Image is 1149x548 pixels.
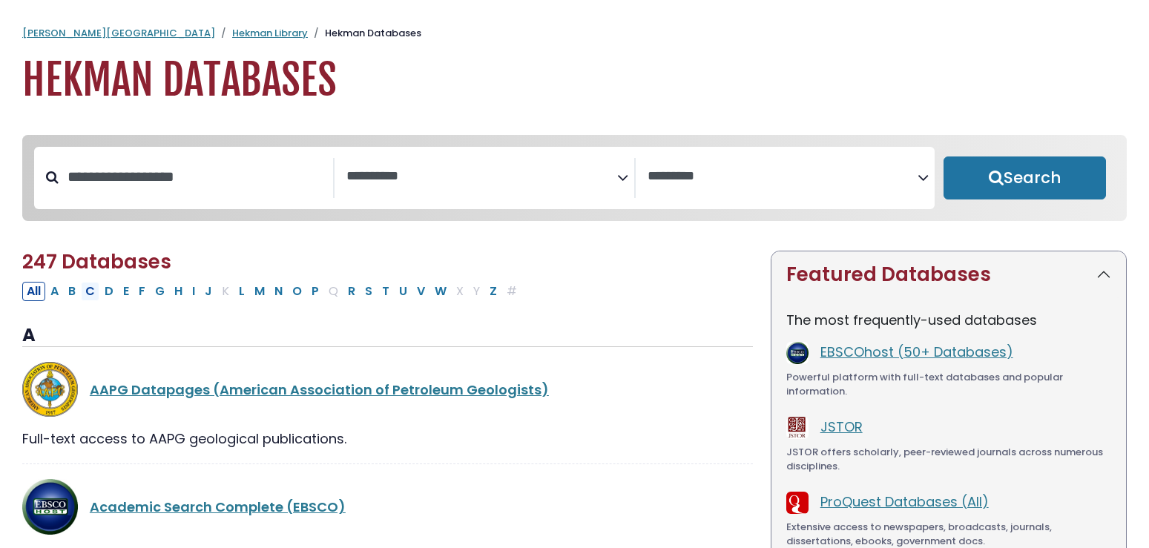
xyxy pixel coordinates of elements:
[22,26,1127,41] nav: breadcrumb
[820,492,989,511] a: ProQuest Databases (All)
[648,169,918,185] textarea: Search
[307,282,323,301] button: Filter Results P
[360,282,377,301] button: Filter Results S
[22,281,523,300] div: Alpha-list to filter by first letter of database name
[100,282,118,301] button: Filter Results D
[234,282,249,301] button: Filter Results L
[395,282,412,301] button: Filter Results U
[378,282,394,301] button: Filter Results T
[308,26,421,41] li: Hekman Databases
[346,169,616,185] textarea: Search
[820,417,863,436] a: JSTOR
[90,380,549,399] a: AAPG Datapages (American Association of Petroleum Geologists)
[134,282,150,301] button: Filter Results F
[771,251,1126,298] button: Featured Databases
[90,498,346,516] a: Academic Search Complete (EBSCO)
[59,165,333,189] input: Search database by title or keyword
[22,248,171,275] span: 247 Databases
[119,282,134,301] button: Filter Results E
[200,282,217,301] button: Filter Results J
[232,26,308,40] a: Hekman Library
[22,56,1127,105] h1: Hekman Databases
[786,310,1111,330] p: The most frequently-used databases
[270,282,287,301] button: Filter Results N
[170,282,187,301] button: Filter Results H
[485,282,501,301] button: Filter Results Z
[81,282,99,301] button: Filter Results C
[22,135,1127,221] nav: Search filters
[412,282,429,301] button: Filter Results V
[944,156,1106,199] button: Submit for Search Results
[786,370,1111,399] div: Powerful platform with full-text databases and popular information.
[786,445,1111,474] div: JSTOR offers scholarly, peer-reviewed journals across numerous disciplines.
[430,282,451,301] button: Filter Results W
[151,282,169,301] button: Filter Results G
[820,343,1013,361] a: EBSCOhost (50+ Databases)
[250,282,269,301] button: Filter Results M
[188,282,200,301] button: Filter Results I
[22,429,753,449] div: Full-text access to AAPG geological publications.
[343,282,360,301] button: Filter Results R
[22,282,45,301] button: All
[64,282,80,301] button: Filter Results B
[288,282,306,301] button: Filter Results O
[22,26,215,40] a: [PERSON_NAME][GEOGRAPHIC_DATA]
[46,282,63,301] button: Filter Results A
[22,325,753,347] h3: A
